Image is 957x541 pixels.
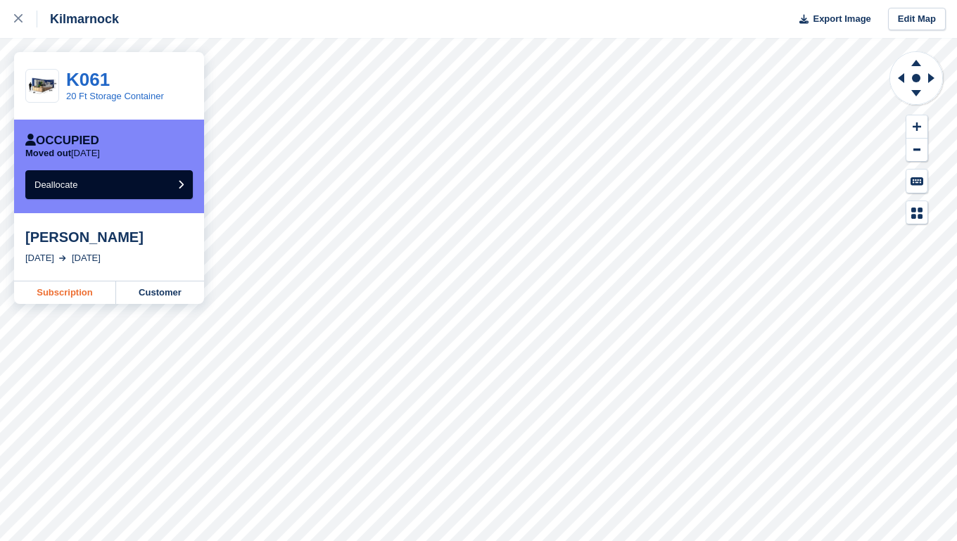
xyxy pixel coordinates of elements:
div: [PERSON_NAME] [25,229,193,246]
button: Keyboard Shortcuts [906,170,927,193]
p: [DATE] [25,148,100,159]
a: 20 Ft Storage Container [66,91,164,101]
a: Customer [116,281,204,304]
div: Occupied [25,134,99,148]
span: Export Image [813,12,870,26]
button: Deallocate [25,170,193,199]
span: Moved out [25,148,71,158]
button: Zoom Out [906,139,927,162]
img: 20-ft-container%20(1).jpg [26,74,58,98]
a: Edit Map [888,8,946,31]
span: Deallocate [34,179,77,190]
button: Export Image [791,8,871,31]
a: Subscription [14,281,116,304]
button: Zoom In [906,115,927,139]
div: [DATE] [25,251,54,265]
img: arrow-right-light-icn-cde0832a797a2874e46488d9cf13f60e5c3a73dbe684e267c42b8395dfbc2abf.svg [59,255,66,261]
button: Map Legend [906,201,927,224]
div: [DATE] [72,251,101,265]
div: Kilmarnock [37,11,119,27]
a: K061 [66,69,110,90]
